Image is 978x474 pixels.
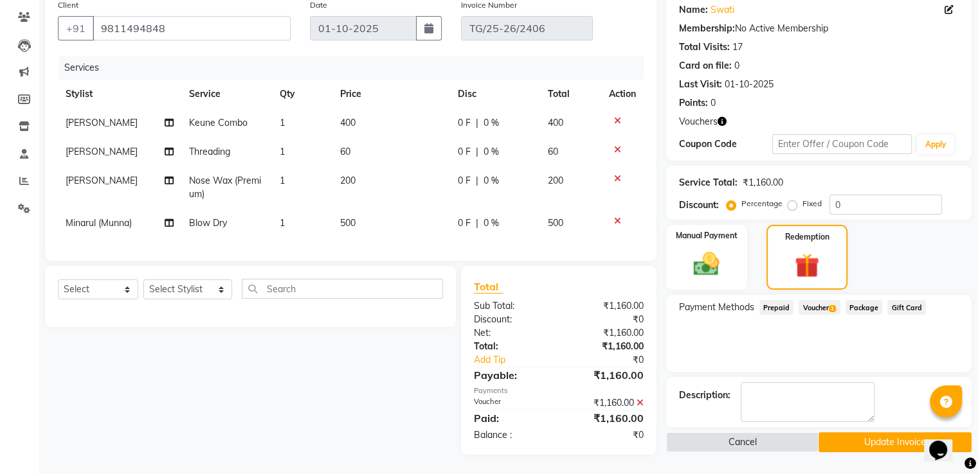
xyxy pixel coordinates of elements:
span: Threading [189,146,230,157]
div: ₹0 [559,428,653,442]
button: +91 [58,16,94,40]
span: Blow Dry [189,217,227,229]
div: 17 [732,40,743,54]
div: Name: [679,3,708,17]
th: Stylist [58,80,181,109]
span: 1 [280,146,285,157]
div: ₹0 [574,353,653,367]
div: Coupon Code [679,137,772,151]
div: Services [59,56,653,80]
div: Voucher [464,396,559,410]
div: Points: [679,96,708,110]
div: Discount: [464,313,559,326]
input: Search by Name/Mobile/Email/Code [93,16,291,40]
img: _gift.svg [787,250,827,281]
div: Balance : [464,428,559,442]
div: Sub Total: [464,299,559,313]
div: Payments [474,385,644,396]
span: 0 % [484,145,499,159]
span: 0 F [458,216,471,230]
span: | [476,116,478,130]
span: 0 % [484,116,499,130]
th: Disc [450,80,540,109]
span: 0 F [458,174,471,188]
button: Update Invoice [819,432,972,452]
span: Total [474,280,503,294]
span: 0 % [484,174,499,188]
span: 60 [340,146,350,157]
div: ₹0 [559,313,653,326]
th: Qty [272,80,332,109]
a: Add Tip [464,353,574,367]
div: Total Visits: [679,40,730,54]
span: Gift Card [887,300,926,315]
span: Prepaid [759,300,794,315]
div: Service Total: [679,176,738,189]
div: Description: [679,389,730,402]
th: Action [601,80,644,109]
button: Apply [917,135,954,154]
img: _cash.svg [685,249,727,279]
div: ₹1,160.00 [559,326,653,340]
div: Last Visit: [679,78,722,91]
div: ₹1,160.00 [559,367,653,383]
span: 200 [340,175,356,186]
span: 0 F [458,145,471,159]
span: [PERSON_NAME] [66,175,138,186]
span: | [476,145,478,159]
div: ₹1,160.00 [559,396,653,410]
span: Keune Combo [189,117,248,128]
span: 400 [548,117,563,128]
div: Membership: [679,22,735,35]
span: 0 F [458,116,471,130]
iframe: chat widget [924,423,965,461]
th: Total [540,80,601,109]
div: ₹1,160.00 [559,299,653,313]
label: Fixed [802,198,822,209]
span: | [476,174,478,188]
div: Card on file: [679,59,732,73]
span: 0 % [484,216,499,230]
label: Redemption [785,231,829,243]
span: 1 [280,217,285,229]
div: ₹1,160.00 [559,410,653,426]
span: Voucher [799,300,840,315]
div: ₹1,160.00 [559,340,653,353]
div: 0 [711,96,716,110]
div: Total: [464,340,559,353]
span: | [476,216,478,230]
div: Discount: [679,198,719,212]
input: Search [242,279,442,299]
a: Swati [711,3,734,17]
span: Nose Wax (Premium) [189,175,261,200]
span: 1 [829,305,836,313]
span: 500 [548,217,563,229]
span: 200 [548,175,563,186]
div: Net: [464,326,559,340]
div: 01-10-2025 [725,78,774,91]
span: 1 [280,175,285,186]
button: Cancel [666,432,819,452]
span: [PERSON_NAME] [66,146,138,157]
div: Paid: [464,410,559,426]
span: 60 [548,146,558,157]
span: Payment Methods [679,301,754,314]
div: 0 [734,59,739,73]
th: Service [181,80,272,109]
span: Package [846,300,883,315]
span: [PERSON_NAME] [66,117,138,128]
span: 400 [340,117,356,128]
span: Vouchers [679,115,718,128]
th: Price [332,80,450,109]
div: Payable: [464,367,559,383]
label: Percentage [741,198,783,209]
span: Minarul (Munna) [66,217,132,229]
span: 1 [280,117,285,128]
div: No Active Membership [679,22,959,35]
label: Manual Payment [676,230,738,241]
div: ₹1,160.00 [743,176,783,189]
span: 500 [340,217,356,229]
input: Enter Offer / Coupon Code [772,134,912,154]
